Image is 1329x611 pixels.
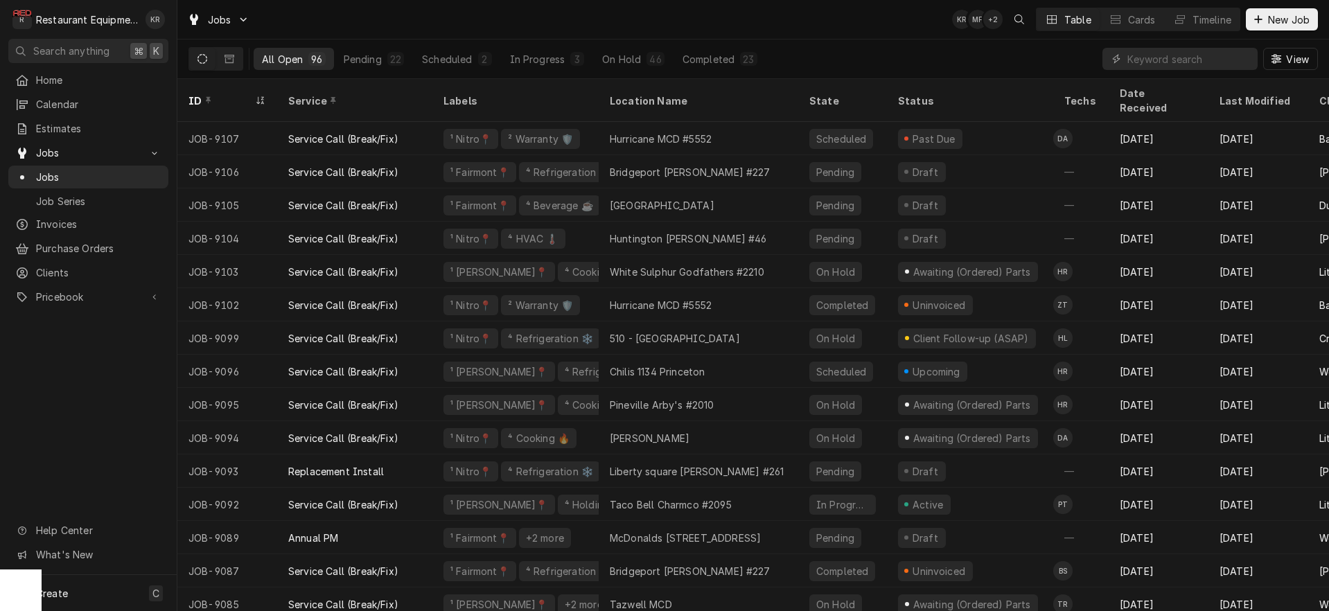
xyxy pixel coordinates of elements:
[1053,262,1073,281] div: Hunter Ralston's Avatar
[36,547,160,562] span: What's New
[602,52,641,67] div: On Hold
[1109,321,1208,355] div: [DATE]
[911,265,1032,279] div: Awaiting (Ordered) Parts
[815,497,870,512] div: In Progress
[610,364,705,379] div: Chilis 1134 Princeton
[8,519,168,542] a: Go to Help Center
[177,222,277,255] div: JOB-9104
[610,265,764,279] div: White Sulphur Godfathers #2210
[177,255,277,288] div: JOB-9103
[1109,355,1208,388] div: [DATE]
[153,44,159,58] span: K
[952,10,971,29] div: Kelli Robinette's Avatar
[1109,488,1208,521] div: [DATE]
[610,198,714,213] div: [GEOGRAPHIC_DATA]
[1208,388,1308,421] div: [DATE]
[449,231,493,246] div: ¹ Nitro📍
[610,94,784,108] div: Location Name
[1283,52,1312,67] span: View
[449,531,511,545] div: ¹ Fairmont📍
[177,488,277,521] div: JOB-9092
[449,564,511,578] div: ¹ Fairmont📍
[288,564,398,578] div: Service Call (Break/Fix)
[1208,454,1308,488] div: [DATE]
[1053,495,1073,514] div: PT
[910,198,940,213] div: Draft
[8,285,168,308] a: Go to Pricebook
[507,231,559,246] div: ⁴ HVAC 🌡️
[288,132,398,146] div: Service Call (Break/Fix)
[1053,129,1073,148] div: DA
[1053,454,1109,488] div: —
[1208,421,1308,454] div: [DATE]
[1053,328,1073,348] div: Huston Lewis's Avatar
[1109,188,1208,222] div: [DATE]
[1208,155,1308,188] div: [DATE]
[288,464,384,479] div: Replacement Install
[1109,288,1208,321] div: [DATE]
[8,261,168,284] a: Clients
[610,431,689,445] div: [PERSON_NAME]
[507,431,571,445] div: ⁴ Cooking 🔥
[1109,155,1208,188] div: [DATE]
[910,464,940,479] div: Draft
[288,531,338,545] div: Annual PM
[1109,222,1208,255] div: [DATE]
[507,298,574,312] div: ² Warranty 🛡️
[1109,454,1208,488] div: [DATE]
[815,331,856,346] div: On Hold
[1053,362,1073,381] div: HR
[911,298,967,312] div: Uninvoiced
[1263,48,1318,70] button: View
[8,93,168,116] a: Calendar
[1053,428,1073,448] div: DA
[911,132,958,146] div: Past Due
[1053,262,1073,281] div: HR
[1109,122,1208,155] div: [DATE]
[1208,255,1308,288] div: [DATE]
[36,121,161,136] span: Estimates
[1053,495,1073,514] div: Paxton Turner's Avatar
[815,231,856,246] div: Pending
[815,298,870,312] div: Completed
[443,94,588,108] div: Labels
[911,564,967,578] div: Uninvoiced
[1053,428,1073,448] div: Dakota Arthur's Avatar
[610,298,712,312] div: Hurricane MCD #5552
[815,165,856,179] div: Pending
[911,331,1030,346] div: Client Follow-up (ASAP)
[344,52,382,67] div: Pending
[449,165,511,179] div: ¹ Fairmont📍
[1109,521,1208,554] div: [DATE]
[1053,129,1073,148] div: Dakota Arthur's Avatar
[563,364,651,379] div: ⁴ Refrigeration ❄️
[262,52,303,67] div: All Open
[146,10,165,29] div: Kelli Robinette's Avatar
[683,52,734,67] div: Completed
[815,364,868,379] div: Scheduled
[8,69,168,91] a: Home
[815,265,856,279] div: On Hold
[449,331,493,346] div: ¹ Nitro📍
[182,8,255,31] a: Go to Jobs
[910,231,940,246] div: Draft
[1208,222,1308,255] div: [DATE]
[449,464,493,479] div: ¹ Nitro📍
[573,52,581,67] div: 3
[1208,488,1308,521] div: [DATE]
[449,398,549,412] div: ¹ [PERSON_NAME]📍
[563,398,628,412] div: ⁴ Cooking 🔥
[36,170,161,184] span: Jobs
[649,52,661,67] div: 46
[898,94,1039,108] div: Status
[743,52,754,67] div: 23
[177,454,277,488] div: JOB-9093
[1053,295,1073,315] div: Zack Tussey's Avatar
[449,298,493,312] div: ¹ Nitro📍
[36,241,161,256] span: Purchase Orders
[8,237,168,260] a: Purchase Orders
[422,52,472,67] div: Scheduled
[1127,48,1251,70] input: Keyword search
[1208,355,1308,388] div: [DATE]
[1265,12,1312,27] span: New Job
